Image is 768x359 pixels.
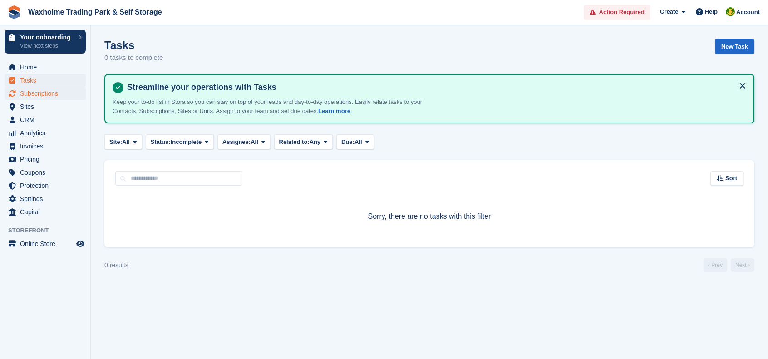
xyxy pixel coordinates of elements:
[20,179,74,192] span: Protection
[151,138,171,147] span: Status:
[279,138,310,147] span: Related to:
[705,7,718,16] span: Help
[599,8,645,17] span: Action Required
[660,7,678,16] span: Create
[5,87,86,100] a: menu
[274,134,333,149] button: Related to: Any
[5,166,86,179] a: menu
[725,174,737,183] span: Sort
[171,138,202,147] span: Incomplete
[20,113,74,126] span: CRM
[20,192,74,205] span: Settings
[20,166,74,179] span: Coupons
[104,134,142,149] button: Site: All
[104,261,128,270] div: 0 results
[8,226,90,235] span: Storefront
[20,34,74,40] p: Your onboarding
[20,74,74,87] span: Tasks
[20,237,74,250] span: Online Store
[122,138,130,147] span: All
[20,153,74,166] span: Pricing
[146,134,214,149] button: Status: Incomplete
[354,138,362,147] span: All
[113,98,430,115] p: Keep your to-do list in Stora so you can stay on top of your leads and day-to-day operations. Eas...
[20,42,74,50] p: View next steps
[5,61,86,74] a: menu
[702,258,756,272] nav: Page
[310,138,321,147] span: Any
[715,39,754,54] a: New Task
[726,7,735,16] img: Waxholme Self Storage
[5,206,86,218] a: menu
[5,179,86,192] a: menu
[104,39,163,51] h1: Tasks
[318,108,350,114] a: Learn more
[731,258,754,272] a: Next
[20,61,74,74] span: Home
[217,134,271,149] button: Assignee: All
[336,134,374,149] button: Due: All
[20,206,74,218] span: Capital
[20,100,74,113] span: Sites
[123,82,746,93] h4: Streamline your operations with Tasks
[5,192,86,205] a: menu
[20,127,74,139] span: Analytics
[5,113,86,126] a: menu
[222,138,251,147] span: Assignee:
[5,140,86,152] a: menu
[7,5,21,19] img: stora-icon-8386f47178a22dfd0bd8f6a31ec36ba5ce8667c1dd55bd0f319d3a0aa187defe.svg
[584,5,650,20] a: Action Required
[5,153,86,166] a: menu
[704,258,727,272] a: Previous
[736,8,760,17] span: Account
[25,5,166,20] a: Waxholme Trading Park & Self Storage
[251,138,258,147] span: All
[341,138,354,147] span: Due:
[5,237,86,250] a: menu
[5,127,86,139] a: menu
[20,140,74,152] span: Invoices
[75,238,86,249] a: Preview store
[5,74,86,87] a: menu
[5,30,86,54] a: Your onboarding View next steps
[20,87,74,100] span: Subscriptions
[5,100,86,113] a: menu
[104,53,163,63] p: 0 tasks to complete
[115,211,743,222] p: Sorry, there are no tasks with this filter
[109,138,122,147] span: Site:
